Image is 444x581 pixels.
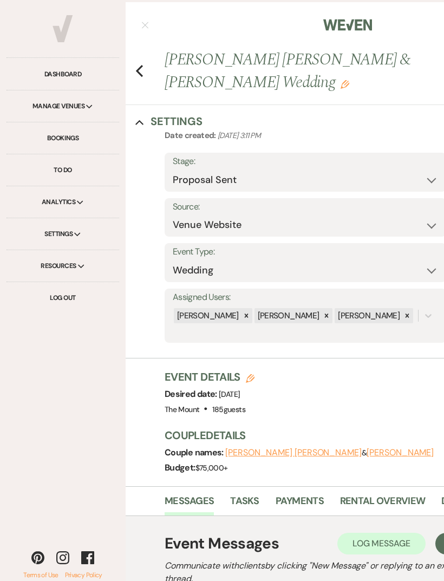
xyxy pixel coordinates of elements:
div: [PERSON_NAME] [335,308,401,324]
div: Manage Venues [6,90,119,122]
a: Privacy Policy [58,571,102,579]
a: Messages [165,493,214,515]
a: Dashboard [6,58,119,90]
a: To Do [6,154,119,186]
span: Date created: [165,130,218,141]
button: [PERSON_NAME] [367,448,434,457]
div: [PERSON_NAME] [254,308,321,324]
label: Event Type: [173,244,438,260]
span: Budget: [165,462,195,473]
div: Resources [6,250,119,282]
a: Rental Overview [340,493,425,515]
a: Bookings [6,122,119,154]
button: Settings [135,114,203,129]
span: 185 guests [212,404,245,414]
div: Analytics [6,186,119,218]
img: Weven Logo [323,14,372,36]
h1: Event Messages [165,532,279,555]
span: Log Message [352,538,410,549]
span: The Mount [165,404,199,414]
a: Log Out [6,282,119,314]
span: $75,000+ [195,463,228,473]
button: Log Message [337,533,426,554]
label: Assigned Users: [173,290,438,305]
h3: Event Details [165,369,254,384]
div: [PERSON_NAME] [174,308,240,324]
a: Terms of Use [23,571,58,579]
label: Stage: [173,154,438,169]
div: Settings [6,218,119,250]
span: Couple names: [165,447,225,458]
label: Source: [173,199,438,215]
span: [DATE] [219,389,240,399]
a: Payments [276,493,324,515]
a: Tasks [230,493,259,515]
span: [DATE] 3:11 PM [218,130,260,140]
span: Desired date: [165,388,219,400]
button: [PERSON_NAME] [PERSON_NAME] [225,448,362,457]
button: Edit [341,79,349,89]
h3: Settings [151,114,203,129]
span: & [225,448,434,458]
